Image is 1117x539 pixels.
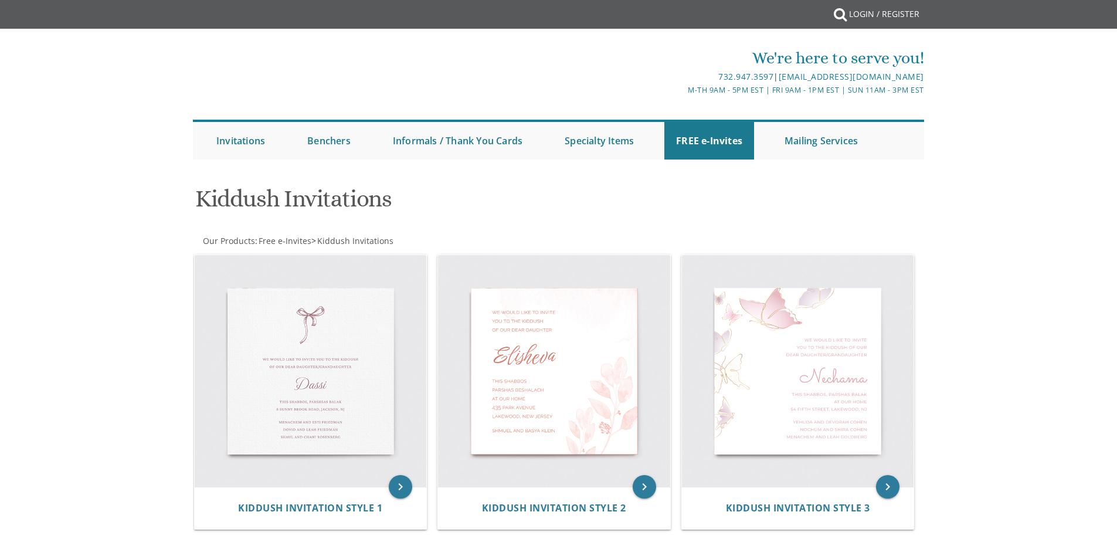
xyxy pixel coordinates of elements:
[316,235,393,246] a: Kiddush Invitations
[664,122,754,160] a: FREE e-Invites
[553,122,646,160] a: Specialty Items
[726,503,870,514] a: Kiddush Invitation Style 3
[726,501,870,514] span: Kiddush Invitation Style 3
[437,70,924,84] div: |
[876,475,899,499] a: keyboard_arrow_right
[438,255,670,487] img: Kiddush Invitation Style 2
[257,235,311,246] a: Free e-Invites
[195,186,674,221] h1: Kiddush Invitations
[311,235,393,246] span: >
[259,235,311,246] span: Free e-Invites
[238,503,382,514] a: Kiddush Invitation Style 1
[238,501,382,514] span: Kiddush Invitation Style 1
[195,255,427,487] img: Kiddush Invitation Style 1
[773,122,870,160] a: Mailing Services
[633,475,656,499] a: keyboard_arrow_right
[437,46,924,70] div: We're here to serve you!
[317,235,393,246] span: Kiddush Invitations
[205,122,277,160] a: Invitations
[482,503,626,514] a: Kiddush Invitation Style 2
[437,84,924,96] div: M-Th 9am - 5pm EST | Fri 9am - 1pm EST | Sun 11am - 3pm EST
[389,475,412,499] a: keyboard_arrow_right
[296,122,362,160] a: Benchers
[193,235,559,247] div: :
[202,235,255,246] a: Our Products
[482,501,626,514] span: Kiddush Invitation Style 2
[718,71,773,82] a: 732.947.3597
[682,255,914,487] img: Kiddush Invitation Style 3
[779,71,924,82] a: [EMAIL_ADDRESS][DOMAIN_NAME]
[381,122,534,160] a: Informals / Thank You Cards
